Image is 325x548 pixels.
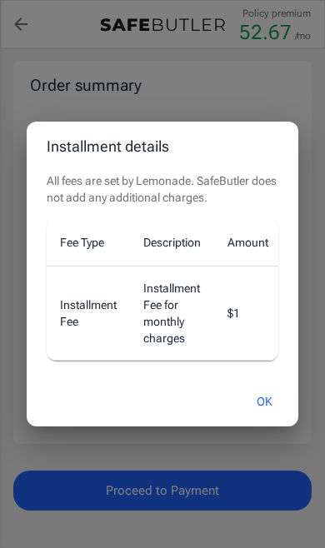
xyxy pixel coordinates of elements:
button: OK [237,384,292,420]
h2: Installment details [27,122,298,172]
th: Description [130,219,214,267]
td: Installment Fee [47,267,130,361]
th: Fee Type [47,219,130,267]
p: All fees are set by Lemonade. SafeButler does not add any additional charges. [47,172,278,206]
th: Amount [214,219,282,267]
td: Installment Fee for monthly charges [130,267,214,361]
td: $1 [214,267,282,361]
